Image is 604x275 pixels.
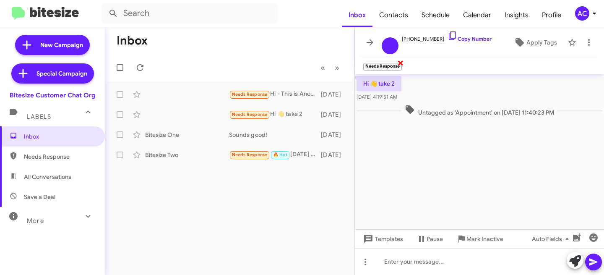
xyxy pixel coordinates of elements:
a: Copy Number [448,36,492,42]
span: Save a Deal [24,193,55,201]
p: Hi 👋 take 2 [357,76,401,91]
a: Profile [535,3,568,27]
h1: Inbox [117,34,148,47]
a: Contacts [372,3,415,27]
span: × [397,58,404,68]
div: [DATE] [321,131,348,139]
span: Pause [427,231,443,246]
button: AC [568,6,595,21]
small: Needs Response [363,63,402,71]
div: Bitesize Customer Chat Org [10,91,95,100]
span: Needs Response [232,152,268,157]
a: Special Campaign [11,63,94,84]
span: Needs Response [232,92,268,97]
span: « [320,63,325,73]
nav: Page navigation example [316,59,344,76]
span: Untagged as 'Appointment' on [DATE] 11:40:23 PM [401,105,557,117]
span: Needs Response [24,152,95,161]
span: Apply Tags [526,35,557,50]
a: Inbox [342,3,372,27]
span: All Conversations [24,173,71,181]
button: Apply Tags [506,35,564,50]
a: Insights [498,3,535,27]
button: Auto Fields [525,231,579,246]
div: [DATE] [321,90,348,99]
button: Pause [410,231,450,246]
input: Search [102,3,278,24]
span: Mark Inactive [466,231,503,246]
div: Hi - This is Anoop (Test message) [229,89,321,99]
div: [DATE] [321,110,348,119]
button: Mark Inactive [450,231,510,246]
span: Templates [362,231,403,246]
div: Hi 👋 take 2 [229,110,321,119]
span: Auto Fields [532,231,572,246]
span: » [335,63,339,73]
div: [DATE] [321,151,348,159]
button: Next [330,59,344,76]
span: Labels [27,113,51,120]
span: New Campaign [40,41,83,49]
span: 🔥 Hot [273,152,287,157]
button: Previous [315,59,330,76]
span: Inbox [24,132,95,141]
div: AC [575,6,589,21]
div: Bitesize Two [145,151,229,159]
div: [DATE] fine [229,150,321,160]
a: Calendar [456,3,498,27]
div: Sounds good! [229,131,321,139]
a: Schedule [415,3,456,27]
span: Needs Response [232,112,268,117]
div: Bitesize One [145,131,229,139]
button: Templates [355,231,410,246]
span: [PHONE_NUMBER] [402,31,492,43]
span: Special Campaign [36,69,87,78]
span: More [27,217,44,225]
span: [DATE] 4:19:51 AM [357,94,397,100]
a: New Campaign [15,35,90,55]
